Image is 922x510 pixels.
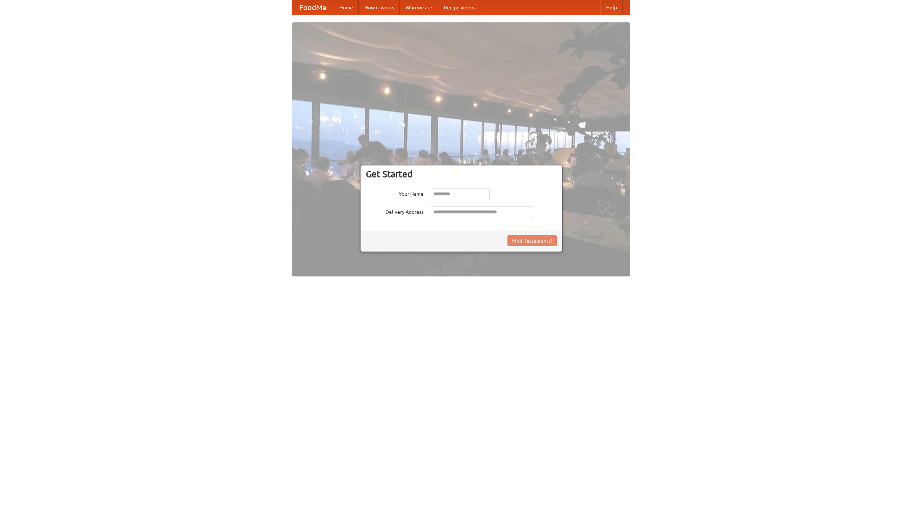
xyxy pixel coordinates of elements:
label: Your Name [366,189,424,198]
a: How it works [359,0,400,15]
a: Recipe videos [438,0,481,15]
label: Delivery Address [366,207,424,216]
a: Help [600,0,623,15]
a: Home [334,0,359,15]
h3: Get Started [366,169,557,179]
button: Find Restaurants! [507,235,557,246]
a: FoodMe [292,0,334,15]
a: Who we are [400,0,438,15]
